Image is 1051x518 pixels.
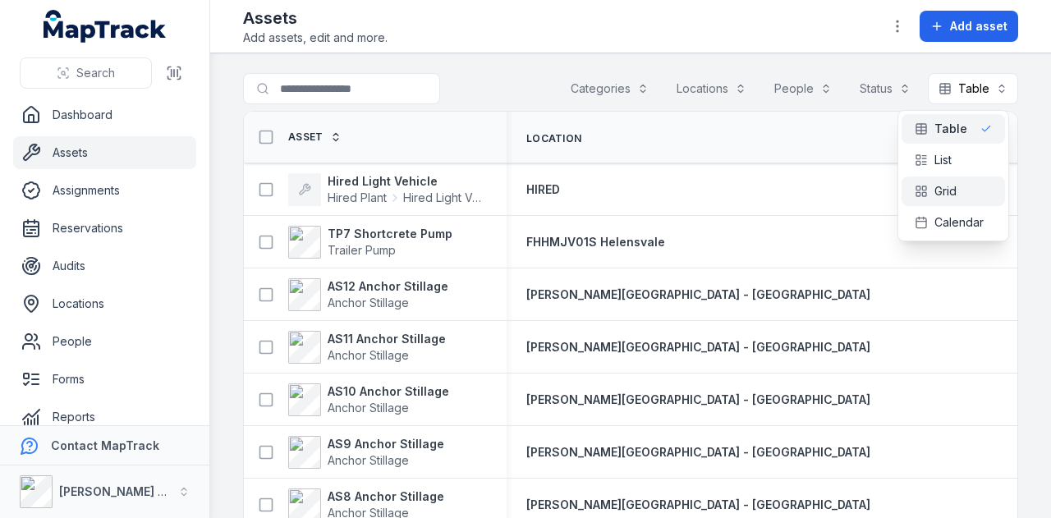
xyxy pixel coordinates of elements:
[934,152,952,168] span: List
[934,214,984,231] span: Calendar
[934,183,957,199] span: Grid
[928,73,1018,104] button: Table
[897,110,1009,241] div: Table
[934,121,967,137] span: Table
